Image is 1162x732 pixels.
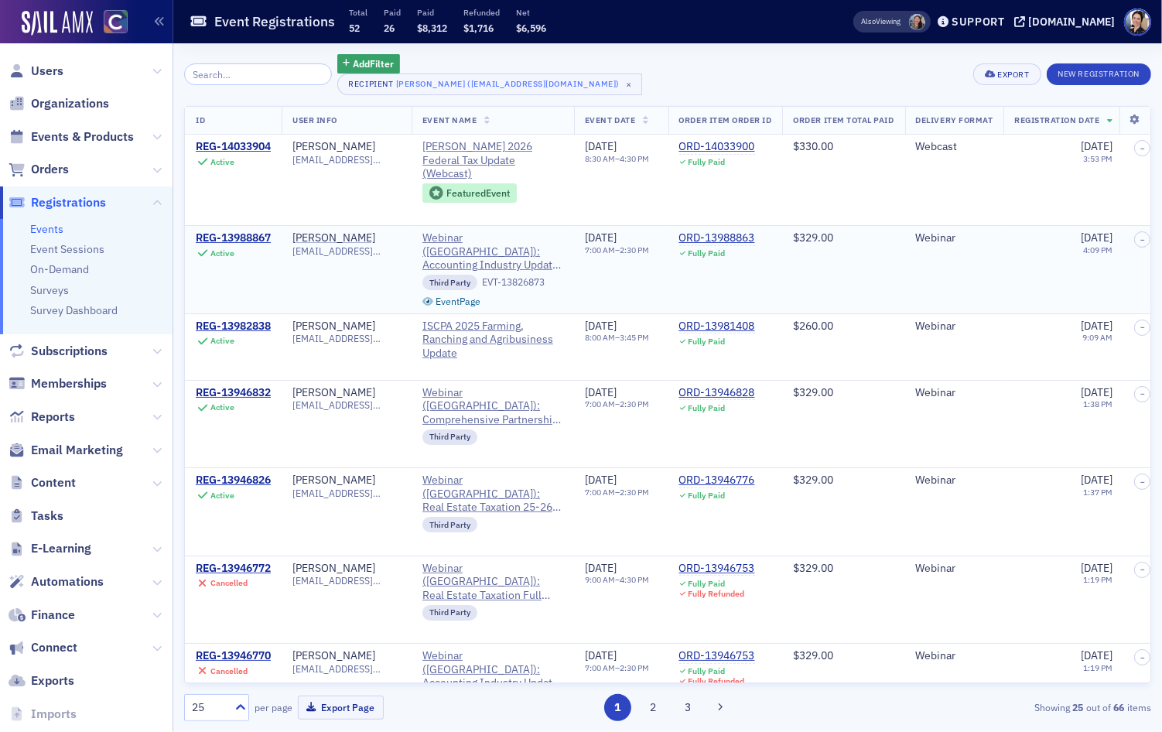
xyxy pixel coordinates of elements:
[184,63,332,85] input: Search…
[916,474,993,487] div: Webinar
[620,662,649,673] time: 2:30 PM
[9,375,107,392] a: Memberships
[585,648,617,662] span: [DATE]
[585,319,617,333] span: [DATE]
[585,574,615,585] time: 9:00 AM
[679,474,755,487] a: ORD-13946776
[31,375,107,392] span: Memberships
[1140,323,1145,332] span: –
[9,343,108,360] a: Subscriptions
[679,649,755,663] a: ORD-13946753
[620,245,649,255] time: 2:30 PM
[210,157,234,167] div: Active
[9,474,76,491] a: Content
[585,245,649,255] div: –
[1140,389,1145,398] span: –
[196,140,271,154] a: REG-14033904
[422,429,477,445] div: Third Party
[1083,662,1112,673] time: 1:19 PM
[9,706,77,723] a: Imports
[9,672,74,689] a: Exports
[679,140,755,154] a: ORD-14033900
[422,386,563,427] span: Webinar (CA): Comprehensive Partnership Taxation Form 1065 25-26 🗓
[1140,144,1145,153] span: –
[196,115,205,125] span: ID
[916,649,993,663] div: Webinar
[1081,648,1112,662] span: [DATE]
[422,183,517,203] div: Featured Event
[31,573,104,590] span: Automations
[839,700,1151,714] div: Showing out of items
[9,128,134,145] a: Events & Products
[292,487,401,499] span: [EMAIL_ADDRESS][DOMAIN_NAME]
[1081,139,1112,153] span: [DATE]
[31,508,63,525] span: Tasks
[292,474,375,487] div: [PERSON_NAME]
[679,231,755,245] a: ORD-13988863
[196,562,271,576] div: REG-13946772
[1083,398,1112,409] time: 1:38 PM
[30,262,89,276] a: On-Demand
[916,386,993,400] div: Webinar
[585,575,649,585] div: –
[1014,115,1099,125] span: Registration Date
[9,607,75,624] a: Finance
[422,386,563,427] a: Webinar ([GEOGRAPHIC_DATA]): Comprehensive Partnership Taxation Form 1065 25-26 🗓
[688,589,744,599] div: Fully Refunded
[31,540,91,557] span: E-Learning
[916,231,993,245] div: Webinar
[349,22,360,34] span: 52
[916,320,993,334] div: Webinar
[31,706,77,723] span: Imports
[210,336,234,346] div: Active
[679,386,755,400] a: ORD-13946828
[1081,473,1112,487] span: [DATE]
[916,562,993,576] div: Webinar
[1028,15,1115,29] div: [DOMAIN_NAME]
[417,7,447,18] p: Paid
[1140,565,1145,574] span: –
[422,562,563,603] a: Webinar ([GEOGRAPHIC_DATA]): Real Estate Taxation Full Circle 25-26 🗓
[793,231,833,245] span: $329.00
[210,402,234,412] div: Active
[31,95,109,112] span: Organizations
[353,56,394,70] span: Add Filter
[1014,16,1120,27] button: [DOMAIN_NAME]
[793,473,833,487] span: $329.00
[973,63,1041,85] button: Export
[585,333,649,343] div: –
[196,386,271,400] a: REG-13946832
[255,700,292,714] label: per page
[22,11,93,36] a: SailAMX
[9,161,69,178] a: Orders
[30,222,63,236] a: Events
[210,666,248,676] div: Cancelled
[793,385,833,399] span: $329.00
[585,487,615,498] time: 7:00 AM
[292,333,401,344] span: [EMAIL_ADDRESS][DOMAIN_NAME]
[349,79,394,89] div: Recipient
[916,140,993,154] div: Webcast
[793,115,894,125] span: Order Item Total Paid
[337,54,401,74] button: AddFilter
[9,508,63,525] a: Tasks
[422,140,563,181] span: Don Farmer 2026 Federal Tax Update (Webcast)
[196,474,271,487] a: REG-13946826
[1083,153,1112,164] time: 3:53 PM
[422,320,563,361] span: ISCPA 2025 Farming, Ranching and Agribusiness Update
[9,540,91,557] a: E-Learning
[31,63,63,80] span: Users
[292,320,375,334] div: [PERSON_NAME]
[292,245,401,257] span: [EMAIL_ADDRESS][DOMAIN_NAME]
[585,473,617,487] span: [DATE]
[292,231,375,245] div: [PERSON_NAME]
[585,398,615,409] time: 7:00 AM
[210,248,234,258] div: Active
[384,7,401,18] p: Paid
